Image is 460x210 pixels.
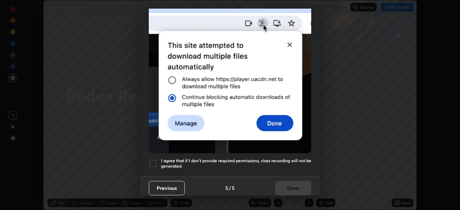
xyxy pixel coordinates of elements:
h4: / [229,184,231,192]
button: Previous [149,181,185,195]
h4: 5 [225,184,228,192]
h4: 5 [232,184,235,192]
h5: I agree that if I don't provide required permissions, class recording will not be generated [161,158,311,169]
